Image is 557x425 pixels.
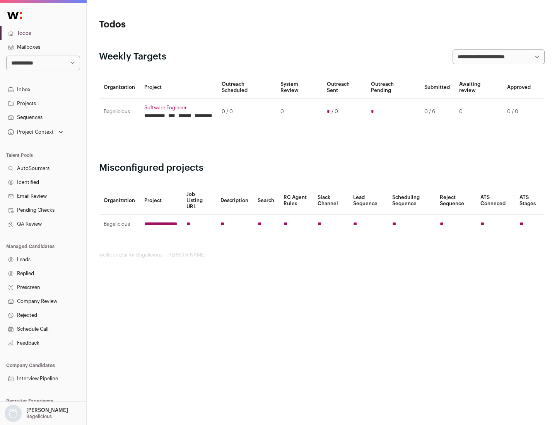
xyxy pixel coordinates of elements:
[5,405,22,422] img: nopic.png
[454,99,502,125] td: 0
[216,187,253,215] th: Description
[253,187,279,215] th: Search
[420,99,454,125] td: 0 / 6
[3,8,26,23] img: Wellfound
[349,187,388,215] th: Lead Sequence
[3,405,70,422] button: Open dropdown
[313,187,349,215] th: Slack Channel
[182,187,216,215] th: Job Listing URL
[99,215,140,234] td: Bagelicious
[6,129,54,135] div: Project Context
[322,76,367,99] th: Outreach Sent
[279,187,313,215] th: RC Agent Rules
[420,76,454,99] th: Submitted
[276,99,322,125] td: 0
[140,187,182,215] th: Project
[502,99,535,125] td: 0 / 0
[144,105,212,111] a: Software Engineer
[99,162,545,174] h2: Misconfigured projects
[515,187,545,215] th: ATS Stages
[26,413,52,420] p: Bagelicious
[6,127,65,138] button: Open dropdown
[99,99,140,125] td: Bagelicious
[217,99,276,125] td: 0 / 0
[331,109,338,115] span: / 0
[435,187,476,215] th: Reject Sequence
[217,76,276,99] th: Outreach Scheduled
[140,76,217,99] th: Project
[99,19,248,31] h1: Todos
[99,187,140,215] th: Organization
[388,187,435,215] th: Scheduling Sequence
[276,76,322,99] th: System Review
[502,76,535,99] th: Approved
[99,76,140,99] th: Organization
[26,407,68,413] p: [PERSON_NAME]
[99,252,545,258] footer: wellfound:ai for Bagelicious - [PERSON_NAME]
[454,76,502,99] th: Awaiting review
[99,51,166,63] h2: Weekly Targets
[366,76,419,99] th: Outreach Pending
[476,187,514,215] th: ATS Conneced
